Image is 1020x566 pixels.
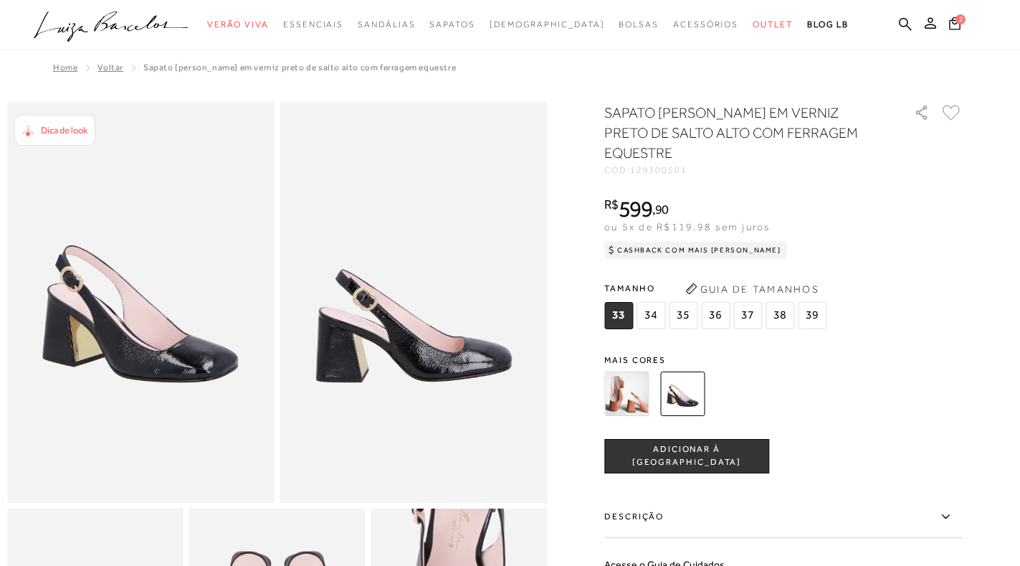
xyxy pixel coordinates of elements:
[753,19,793,29] span: Outlet
[604,198,619,211] i: R$
[7,102,275,503] img: image
[798,302,826,329] span: 39
[283,19,343,29] span: Essenciais
[429,11,475,38] a: noSubCategoriesText
[280,102,548,503] img: image
[955,14,966,24] span: 2
[358,11,415,38] a: noSubCategoriesText
[283,11,343,38] a: noSubCategoriesText
[604,302,633,329] span: 33
[673,19,738,29] span: Acessórios
[807,19,849,29] span: BLOG LB
[673,11,738,38] a: noSubCategoriesText
[604,356,963,364] span: Mais cores
[207,19,269,29] span: Verão Viva
[733,302,762,329] span: 37
[701,302,730,329] span: 36
[604,103,873,163] h1: SAPATO [PERSON_NAME] EM VERNIZ PRETO DE SALTO ALTO COM FERRAGEM EQUESTRE
[807,11,849,38] a: BLOG LB
[490,11,605,38] a: noSubCategoriesText
[97,62,123,72] a: Voltar
[945,16,965,35] button: 2
[753,11,793,38] a: noSubCategoriesText
[53,62,77,72] a: Home
[669,302,697,329] span: 35
[604,439,769,473] button: ADICIONAR À [GEOGRAPHIC_DATA]
[207,11,269,38] a: noSubCategoriesText
[604,242,787,259] div: Cashback com Mais [PERSON_NAME]
[604,166,891,174] div: CÓD:
[429,19,475,29] span: Sapatos
[637,302,665,329] span: 34
[604,372,649,416] img: SAPATO MARY JANE EM VERNIZ BEGE BLUSH DE SALTO ALTO COM FERRAGEM EQUESTRE
[766,302,794,329] span: 38
[652,203,669,216] i: ,
[655,202,669,217] span: 90
[680,278,824,301] button: Guia de Tamanhos
[41,125,87,136] span: Dica de look
[490,19,605,29] span: [DEMOGRAPHIC_DATA]
[604,278,830,299] span: Tamanho
[605,443,768,468] span: ADICIONAR À [GEOGRAPHIC_DATA]
[660,372,705,416] img: SAPATO MARY JANE EM VERNIZ PRETO DE SALTO ALTO COM FERRAGEM EQUESTRE
[619,11,659,38] a: noSubCategoriesText
[630,165,687,175] span: 129300501
[604,221,770,232] span: ou 5x de R$119,98 sem juros
[619,19,659,29] span: Bolsas
[604,496,963,538] label: Descrição
[358,19,415,29] span: Sandálias
[619,196,652,222] span: 599
[143,62,456,72] span: SAPATO [PERSON_NAME] EM VERNIZ PRETO DE SALTO ALTO COM FERRAGEM EQUESTRE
